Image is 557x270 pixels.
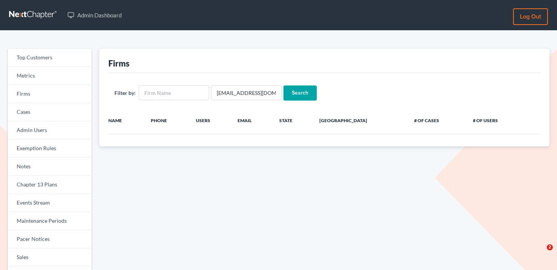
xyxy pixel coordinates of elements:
a: Cases [8,103,92,121]
iframe: Intercom live chat [531,244,549,262]
a: Log out [513,8,548,25]
a: Admin Dashboard [64,8,125,22]
th: State [273,113,313,128]
input: Search [283,85,317,101]
a: Top Customers [8,49,92,67]
div: Firms [108,58,130,69]
a: Exemption Rules [8,140,92,158]
a: Metrics [8,67,92,85]
th: Users [190,113,232,128]
a: Sales [8,248,92,267]
th: [GEOGRAPHIC_DATA] [313,113,408,128]
th: Phone [145,113,190,128]
th: Name [99,113,145,128]
a: Chapter 13 Plans [8,176,92,194]
span: 2 [547,244,553,250]
input: Users [211,85,282,100]
a: Pacer Notices [8,230,92,248]
input: Firm Name [139,85,209,100]
a: Firms [8,85,92,103]
a: Maintenance Periods [8,212,92,230]
a: Events Stream [8,194,92,212]
th: # of Users [467,113,526,128]
th: # of Cases [408,113,467,128]
th: Email [232,113,273,128]
label: Filter by: [114,89,136,97]
a: Admin Users [8,121,92,140]
a: Notes [8,158,92,176]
